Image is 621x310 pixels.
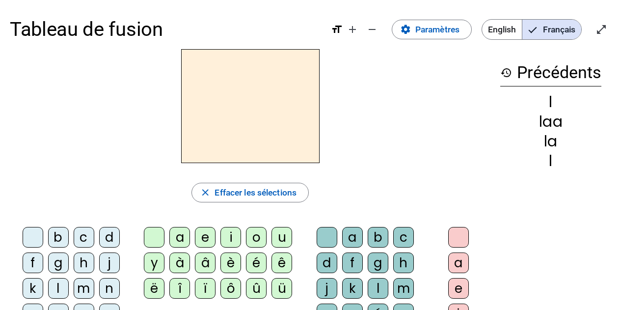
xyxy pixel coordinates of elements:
[482,20,522,39] span: English
[592,20,611,39] button: Entrer en plein écran
[271,227,292,248] div: u
[215,185,297,200] span: Effacer les sélections
[331,24,343,35] mat-icon: format_size
[271,253,292,273] div: ê
[74,227,94,248] div: c
[23,253,43,273] div: f
[246,227,267,248] div: o
[342,278,363,299] div: k
[246,278,267,299] div: û
[343,20,362,39] button: Augmenter la taille de la police
[393,278,414,299] div: m
[48,227,69,248] div: b
[74,278,94,299] div: m
[342,227,363,248] div: a
[99,253,120,273] div: j
[500,95,601,110] div: l
[347,24,358,35] mat-icon: add
[392,20,472,39] button: Paramètres
[200,187,211,198] mat-icon: close
[448,278,469,299] div: e
[500,59,601,86] h3: Précédents
[415,22,459,37] span: Paramètres
[99,227,120,248] div: d
[99,278,120,299] div: n
[169,227,190,248] div: a
[317,278,337,299] div: j
[368,227,388,248] div: b
[10,10,321,49] h1: Tableau de fusion
[482,19,582,40] mat-button-toggle-group: Language selection
[195,278,216,299] div: ï
[220,227,241,248] div: i
[48,253,69,273] div: g
[144,253,164,273] div: y
[144,278,164,299] div: ë
[271,278,292,299] div: ü
[195,253,216,273] div: â
[393,227,414,248] div: c
[169,253,190,273] div: à
[522,20,581,39] span: Français
[500,134,601,149] div: la
[195,227,216,248] div: e
[48,278,69,299] div: l
[366,24,378,35] mat-icon: remove
[368,253,388,273] div: g
[342,253,363,273] div: f
[362,20,382,39] button: Diminuer la taille de la police
[500,67,512,79] mat-icon: history
[448,253,469,273] div: a
[220,278,241,299] div: ô
[220,253,241,273] div: è
[191,183,309,202] button: Effacer les sélections
[393,253,414,273] div: h
[23,278,43,299] div: k
[169,278,190,299] div: î
[500,114,601,129] div: laa
[595,24,607,35] mat-icon: open_in_full
[500,154,601,169] div: l
[400,24,411,35] mat-icon: settings
[246,253,267,273] div: é
[317,253,337,273] div: d
[74,253,94,273] div: h
[368,278,388,299] div: l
